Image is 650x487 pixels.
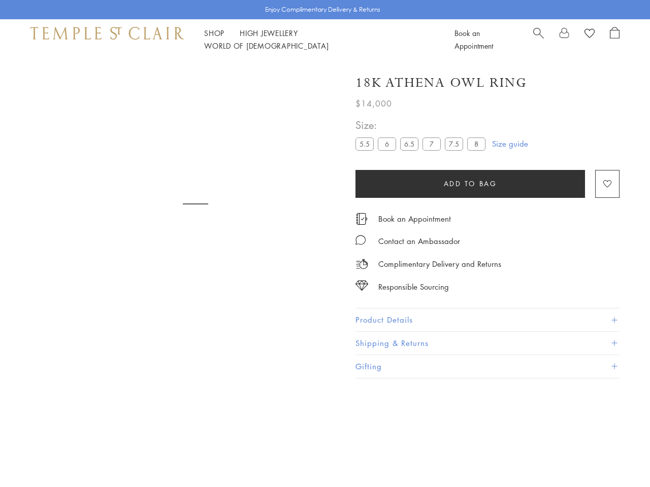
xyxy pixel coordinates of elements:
img: icon_sourcing.svg [355,281,368,291]
a: Book an Appointment [378,213,451,224]
a: World of [DEMOGRAPHIC_DATA]World of [DEMOGRAPHIC_DATA] [204,41,329,51]
a: ShopShop [204,28,224,38]
span: Add to bag [444,178,497,189]
label: 7 [422,137,441,150]
img: icon_appointment.svg [355,213,368,225]
a: Size guide [492,138,528,149]
a: Search [533,27,544,52]
a: Book an Appointment [454,28,493,51]
label: 5.5 [355,137,374,150]
span: Size: [355,117,490,133]
button: Shipping & Returns [355,332,620,355]
label: 8 [467,137,485,150]
img: Temple St. Clair [30,27,184,39]
nav: Main navigation [204,27,432,52]
label: 6 [378,137,396,150]
a: Open Shopping Bag [610,27,620,52]
div: Responsible Sourcing [378,281,449,293]
button: Add to bag [355,170,585,198]
label: 6.5 [400,137,418,150]
label: 7.5 [445,137,463,150]
span: $14,000 [355,97,392,110]
a: View Wishlist [584,27,595,42]
button: Gifting [355,355,620,378]
div: Contact an Ambassador [378,235,460,248]
h1: 18K Athena Owl Ring [355,74,527,92]
img: icon_delivery.svg [355,258,368,270]
img: MessageIcon-01_2.svg [355,235,366,245]
p: Enjoy Complimentary Delivery & Returns [265,5,380,15]
button: Product Details [355,308,620,331]
a: High JewelleryHigh Jewellery [240,28,298,38]
p: Complimentary Delivery and Returns [378,258,501,270]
